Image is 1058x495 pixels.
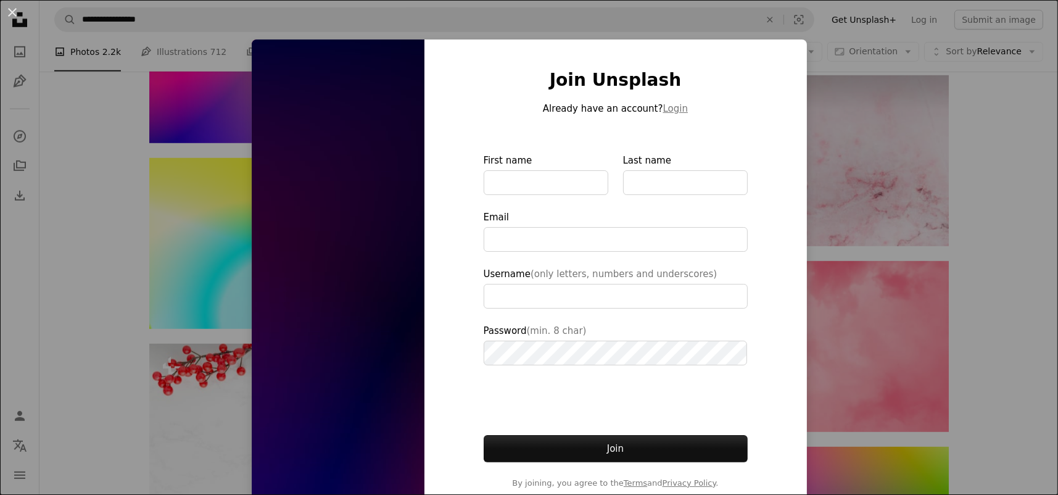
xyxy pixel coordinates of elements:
[624,478,647,488] a: Terms
[484,341,748,365] input: Password(min. 8 char)
[531,268,717,280] span: (only letters, numbers and underscores)
[663,101,688,116] button: Login
[623,170,748,195] input: Last name
[484,210,748,252] label: Email
[484,227,748,252] input: Email
[663,478,716,488] a: Privacy Policy
[484,69,748,91] h1: Join Unsplash
[484,323,748,365] label: Password
[484,477,748,489] span: By joining, you agree to the and .
[484,170,608,195] input: First name
[484,153,608,195] label: First name
[484,284,748,309] input: Username(only letters, numbers and underscores)
[484,267,748,309] label: Username
[527,325,587,336] span: (min. 8 char)
[484,435,748,462] button: Join
[623,153,748,195] label: Last name
[484,101,748,116] p: Already have an account?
